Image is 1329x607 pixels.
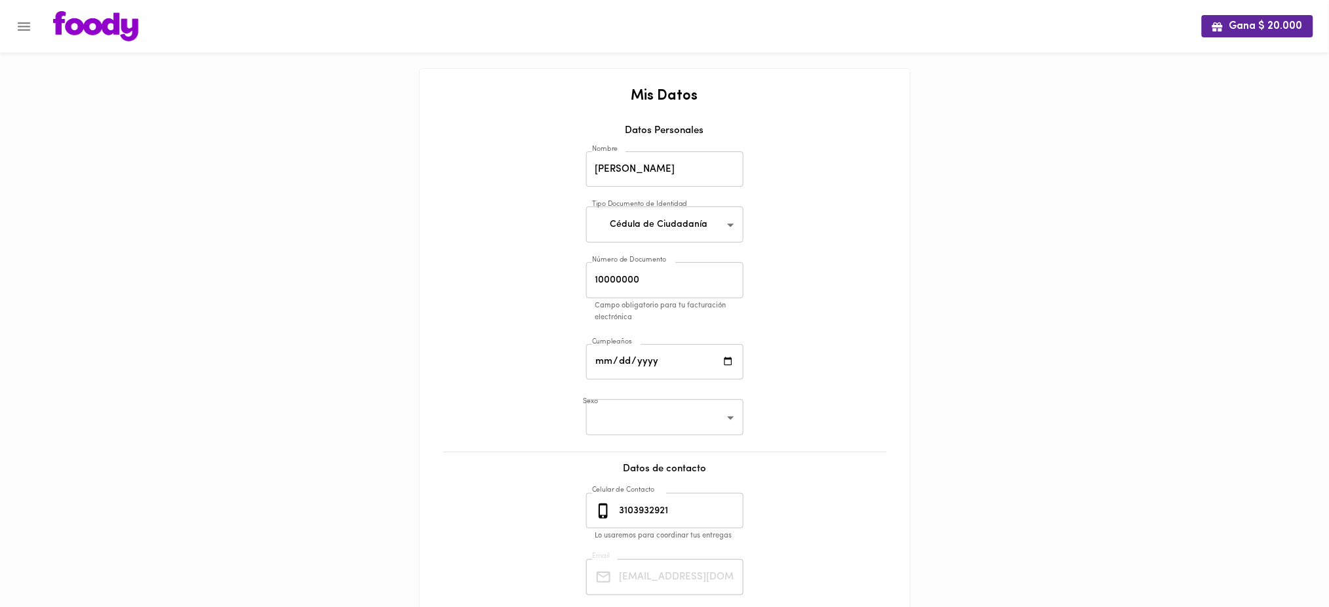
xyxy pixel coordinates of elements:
input: Tu Email [617,559,744,595]
input: Tu nombre [586,151,744,187]
div: Cédula de Ciudadanía [586,206,744,243]
p: Lo usaremos para coordinar tus entregas [595,530,753,542]
div: Datos Personales [433,124,897,147]
input: 3010000000 [617,493,744,529]
img: logo.png [53,11,138,41]
label: Sexo [583,397,598,407]
iframe: Messagebird Livechat Widget [1253,531,1316,594]
div: Datos de contacto [433,462,897,489]
input: Número de Documento [586,262,744,298]
h2: Mis Datos [433,88,897,104]
button: Gana $ 20.000 [1202,15,1313,37]
span: Gana $ 20.000 [1212,20,1303,33]
p: Campo obligatorio para tu facturación electrónica [595,300,753,324]
div: ​ [586,399,744,435]
button: Menu [8,10,40,43]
